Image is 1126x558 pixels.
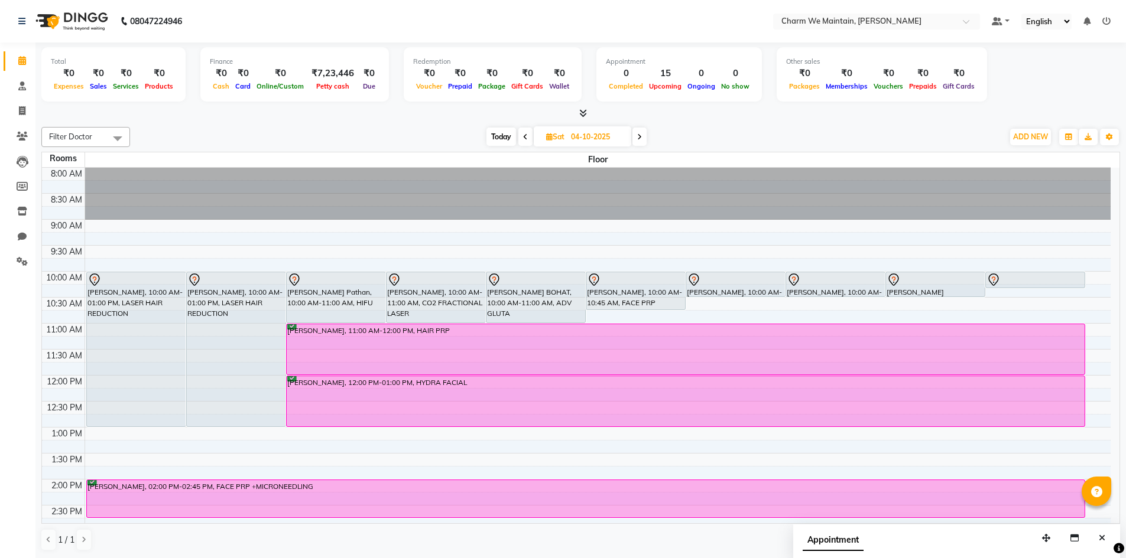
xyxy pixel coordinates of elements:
div: 2:30 PM [49,505,85,518]
div: ₹0 [51,67,87,80]
span: Prepaid [445,82,475,90]
div: [PERSON_NAME], 10:00 AM-11:00 AM, CO2 FRACTIONAL LASER [387,272,485,322]
div: 8:30 AM [48,194,85,206]
div: [PERSON_NAME], 11:00 AM-12:00 PM, HAIR PRP [287,324,1085,374]
div: 11:00 AM [44,324,85,336]
div: [PERSON_NAME], 02:00 PM-02:45 PM, FACE PRP +MICRONEEDLING [87,480,1085,517]
img: logo [30,5,111,38]
div: ₹0 [110,67,142,80]
span: Voucher [413,82,445,90]
span: ADD NEW [1013,132,1048,141]
div: ₹0 [254,67,307,80]
div: Finance [210,57,379,67]
div: [PERSON_NAME] B Kapade, 10:00 AM-10:20 AM, PEEL TRT [986,272,1085,288]
span: Ongoing [684,82,718,90]
span: Packages [786,82,823,90]
div: 9:30 AM [48,246,85,258]
div: ₹0 [871,67,906,80]
div: ₹0 [906,67,940,80]
div: ₹0 [142,67,176,80]
div: ₹0 [940,67,978,80]
div: [PERSON_NAME] Pathan, 10:00 AM-11:00 AM, HIFU [287,272,385,322]
div: 1:30 PM [49,453,85,466]
div: ₹0 [359,67,379,80]
div: 10:00 AM [44,272,85,284]
div: [PERSON_NAME] [PERSON_NAME], 10:00 AM-10:30 AM, FACE LASER TRTEATMENT [886,272,985,296]
div: Other sales [786,57,978,67]
div: 0 [684,67,718,80]
div: [PERSON_NAME], 10:00 AM-10:45 AM, FACE PRP +MICRONEEDLING [586,272,685,309]
span: Expenses [51,82,87,90]
span: Memberships [823,82,871,90]
div: [PERSON_NAME], 12:00 PM-01:00 PM, HYDRA FACIAL [287,376,1085,426]
span: Petty cash [313,82,352,90]
span: Sales [87,82,110,90]
div: 0 [606,67,646,80]
div: 0 [718,67,752,80]
div: ₹0 [508,67,546,80]
span: Filter Doctor [49,132,92,141]
div: ₹0 [546,67,572,80]
div: 12:00 PM [44,376,85,388]
div: ₹0 [475,67,508,80]
span: Floor [85,152,1111,167]
span: Prepaids [906,82,940,90]
div: Redemption [413,57,572,67]
b: 08047224946 [130,5,182,38]
span: Due [360,82,378,90]
div: [PERSON_NAME], 10:00 AM-10:30 AM, BASIC GLUTA [686,272,785,296]
div: 11:30 AM [44,350,85,362]
div: ₹0 [413,67,445,80]
div: 1:00 PM [49,428,85,440]
span: Appointment [803,530,864,551]
span: Card [232,82,254,90]
span: Vouchers [871,82,906,90]
div: ₹7,23,446 [307,67,359,80]
div: [PERSON_NAME], 10:00 AM-01:00 PM, LASER HAIR REDUCTION [187,272,285,426]
div: 12:30 PM [44,402,85,414]
div: ₹0 [232,67,254,80]
div: ₹0 [445,67,475,80]
button: ADD NEW [1010,129,1051,145]
div: Appointment [606,57,752,67]
iframe: chat widget [1076,511,1114,546]
div: 2:00 PM [49,479,85,492]
div: Rooms [42,152,85,165]
span: Products [142,82,176,90]
span: No show [718,82,752,90]
div: ₹0 [210,67,232,80]
div: [PERSON_NAME], 10:00 AM-01:00 PM, LASER HAIR REDUCTION [87,272,186,426]
span: Today [486,128,516,146]
span: Online/Custom [254,82,307,90]
span: Gift Cards [940,82,978,90]
div: Total [51,57,176,67]
div: 9:00 AM [48,220,85,232]
div: 8:00 AM [48,168,85,180]
input: 2025-10-04 [567,128,627,146]
span: Completed [606,82,646,90]
div: 10:30 AM [44,298,85,310]
span: Cash [210,82,232,90]
div: 15 [646,67,684,80]
span: Wallet [546,82,572,90]
div: ₹0 [823,67,871,80]
div: ₹0 [87,67,110,80]
div: [PERSON_NAME], 10:00 AM-10:30 AM, FACE TREATMENT [786,272,885,296]
span: Upcoming [646,82,684,90]
span: Package [475,82,508,90]
span: Gift Cards [508,82,546,90]
div: ₹0 [786,67,823,80]
span: Sat [543,132,567,141]
div: [PERSON_NAME] BOHAT, 10:00 AM-11:00 AM, ADV GLUTA [486,272,585,322]
span: Services [110,82,142,90]
span: 1 / 1 [58,534,74,546]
